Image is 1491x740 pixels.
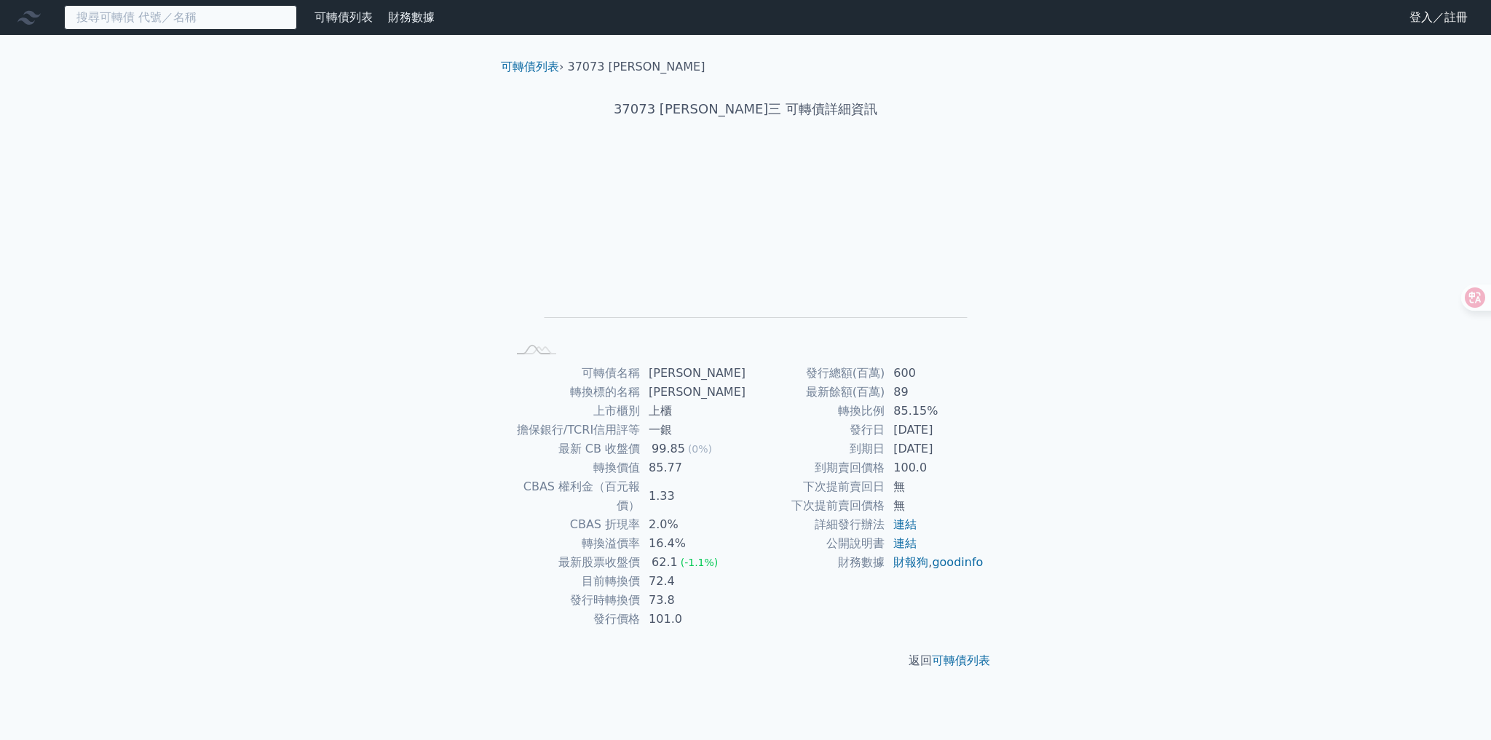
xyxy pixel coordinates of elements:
span: (0%) [688,443,712,455]
td: 一銀 [640,421,745,439]
td: 轉換標的名稱 [507,383,640,402]
a: 財報狗 [893,555,928,569]
td: 詳細發行辦法 [745,515,885,534]
td: [DATE] [885,439,984,458]
td: 101.0 [640,610,745,629]
td: 擔保銀行/TCRI信用評等 [507,421,640,439]
input: 搜尋可轉債 代號／名稱 [64,5,297,30]
td: [DATE] [885,421,984,439]
td: 上市櫃別 [507,402,640,421]
a: 可轉債列表 [315,10,373,24]
td: 發行日 [745,421,885,439]
td: 最新 CB 收盤價 [507,439,640,458]
a: 可轉債列表 [932,653,990,667]
td: 73.8 [640,591,745,610]
span: (-1.1%) [681,557,719,568]
li: › [501,58,563,76]
td: 可轉債名稱 [507,364,640,383]
td: 公開說明書 [745,534,885,553]
td: 到期賣回價格 [745,458,885,477]
li: 37073 [PERSON_NAME] [568,58,705,76]
td: 下次提前賣回價格 [745,496,885,515]
div: 99.85 [649,439,688,458]
td: 目前轉換價 [507,572,640,591]
td: 下次提前賣回日 [745,477,885,496]
td: 2.0% [640,515,745,534]
td: 85.77 [640,458,745,477]
td: 無 [885,496,984,515]
td: 到期日 [745,439,885,458]
td: 發行價格 [507,610,640,629]
td: 最新餘額(百萬) [745,383,885,402]
td: 16.4% [640,534,745,553]
td: 轉換價值 [507,458,640,477]
a: 財務數據 [388,10,435,24]
td: 89 [885,383,984,402]
td: , [885,553,984,572]
td: 85.15% [885,402,984,421]
td: 100.0 [885,458,984,477]
td: 最新股票收盤價 [507,553,640,572]
div: 62.1 [649,553,681,572]
td: 轉換溢價率 [507,534,640,553]
td: 財務數據 [745,553,885,572]
h1: 37073 [PERSON_NAME]三 可轉債詳細資訊 [489,99,1002,119]
td: 72.4 [640,572,745,591]
td: CBAS 權利金（百元報價） [507,477,640,515]
td: 600 [885,364,984,383]
g: Chart [531,165,968,339]
td: 無 [885,477,984,496]
td: 上櫃 [640,402,745,421]
td: 轉換比例 [745,402,885,421]
a: 連結 [893,517,917,531]
a: 登入／註冊 [1398,6,1479,29]
td: 1.33 [640,477,745,515]
a: 可轉債列表 [501,60,559,73]
td: [PERSON_NAME] [640,383,745,402]
a: goodinfo [932,555,983,569]
p: 返回 [489,652,1002,669]
a: 連結 [893,536,917,550]
td: 發行時轉換價 [507,591,640,610]
td: [PERSON_NAME] [640,364,745,383]
td: CBAS 折現率 [507,515,640,534]
td: 發行總額(百萬) [745,364,885,383]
